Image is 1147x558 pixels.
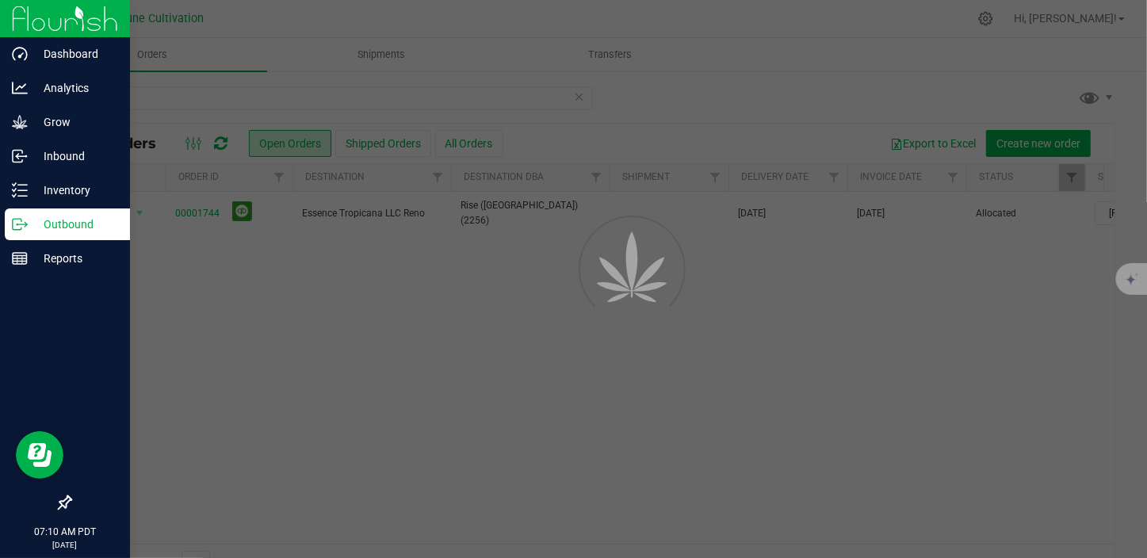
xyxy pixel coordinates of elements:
[12,182,28,198] inline-svg: Inventory
[28,181,123,200] p: Inventory
[28,78,123,97] p: Analytics
[12,148,28,164] inline-svg: Inbound
[12,46,28,62] inline-svg: Dashboard
[12,216,28,232] inline-svg: Outbound
[12,80,28,96] inline-svg: Analytics
[7,525,123,539] p: 07:10 AM PDT
[12,114,28,130] inline-svg: Grow
[12,250,28,266] inline-svg: Reports
[28,44,123,63] p: Dashboard
[28,113,123,132] p: Grow
[16,431,63,479] iframe: Resource center
[28,249,123,268] p: Reports
[7,539,123,551] p: [DATE]
[28,215,123,234] p: Outbound
[28,147,123,166] p: Inbound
